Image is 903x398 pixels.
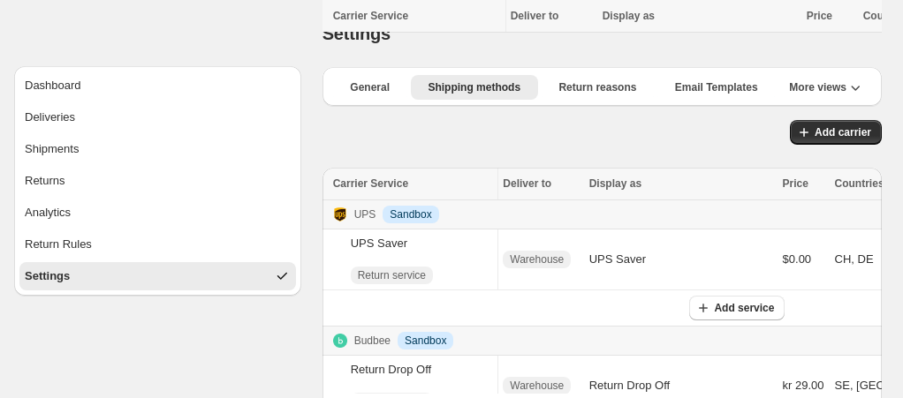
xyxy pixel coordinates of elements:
button: Add carrier [790,120,882,145]
span: Price [807,10,832,22]
span: Add carrier [815,125,871,139]
span: Return service [358,268,426,282]
div: Return Drop Off [351,361,432,379]
span: Price [783,177,808,190]
img: Logo [333,334,347,348]
p: UPS [354,206,376,223]
div: Analytics [25,204,71,222]
span: Shipping methods [428,80,520,94]
span: Display as [589,177,641,190]
p: Budbee [354,332,391,349]
button: Deliveries [19,103,296,131]
span: Settings [322,24,391,43]
div: Shipments [25,140,79,158]
span: Carrier Service [333,177,408,190]
div: UPS Saver [351,235,407,252]
img: Logo [333,207,347,222]
div: UPS Saver [589,251,772,268]
span: Add service [714,301,774,315]
span: Return reasons [558,80,636,94]
span: Deliver to [511,10,559,22]
span: General [350,80,390,94]
div: Deliveries [25,109,75,126]
span: $0.00 [783,251,812,268]
span: More views [789,80,846,94]
div: Return Rules [25,236,92,253]
span: Countries [835,177,884,190]
button: Shipments [19,135,296,163]
span: Warehouse [510,379,564,393]
button: Add service [689,296,785,320]
span: Carrier Service [333,10,408,22]
span: Deliver to [503,177,551,190]
button: Analytics [19,199,296,227]
span: kr 29.00 [783,377,824,394]
button: Settings [19,262,296,290]
span: Email Templates [675,80,758,94]
button: Dashboard [19,71,296,100]
span: Warehouse [510,252,564,267]
span: Display as [603,10,655,22]
button: Return Rules [19,230,296,259]
div: Settings [25,267,70,285]
button: Returns [19,167,296,195]
button: More views [778,75,871,100]
div: Returns [25,172,65,190]
div: Return Drop Off [589,377,772,394]
div: Dashboard [25,77,81,94]
span: Sandbox [405,334,446,348]
span: Sandbox [390,207,431,222]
